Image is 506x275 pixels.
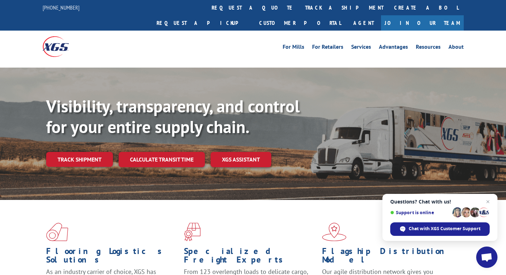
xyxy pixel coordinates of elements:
[390,199,490,205] span: Questions? Chat with us!
[322,223,347,241] img: xgs-icon-flagship-distribution-model-red
[254,15,346,31] a: Customer Portal
[390,222,490,236] div: Chat with XGS Customer Support
[43,4,80,11] a: [PHONE_NUMBER]
[46,95,300,138] b: Visibility, transparency, and control for your entire supply chain.
[476,247,497,268] div: Open chat
[46,223,68,241] img: xgs-icon-total-supply-chain-intelligence-red
[184,247,316,268] h1: Specialized Freight Experts
[283,44,304,52] a: For Mills
[448,44,464,52] a: About
[379,44,408,52] a: Advantages
[211,152,271,167] a: XGS ASSISTANT
[184,223,201,241] img: xgs-icon-focused-on-flooring-red
[312,44,343,52] a: For Retailers
[322,247,455,268] h1: Flagship Distribution Model
[416,44,441,52] a: Resources
[409,226,480,232] span: Chat with XGS Customer Support
[390,210,450,215] span: Support is online
[484,197,492,206] span: Close chat
[151,15,254,31] a: Request a pickup
[346,15,381,31] a: Agent
[351,44,371,52] a: Services
[119,152,205,167] a: Calculate transit time
[381,15,464,31] a: Join Our Team
[46,247,179,268] h1: Flooring Logistics Solutions
[46,152,113,167] a: Track shipment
